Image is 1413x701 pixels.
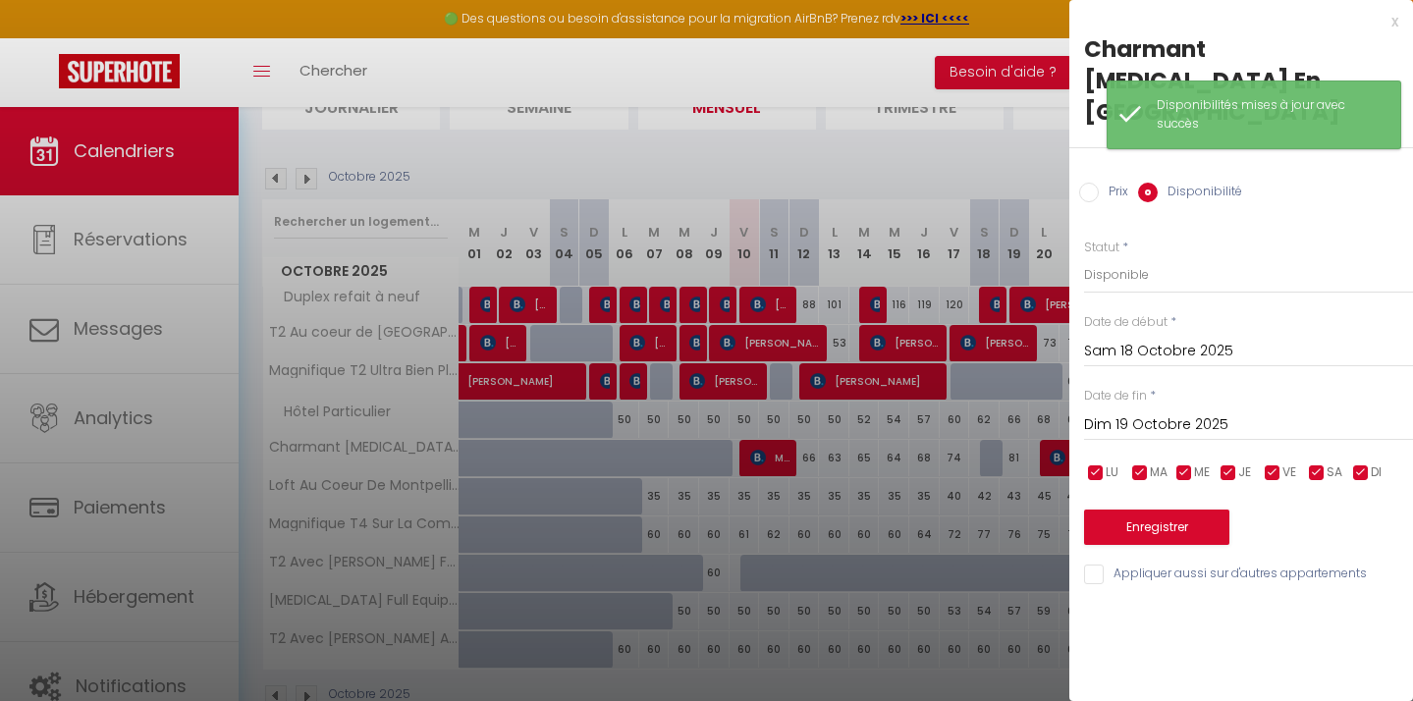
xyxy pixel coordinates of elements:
label: Disponibilité [1158,183,1242,204]
span: SA [1327,463,1342,482]
label: Date de fin [1084,387,1147,405]
div: Charmant [MEDICAL_DATA] En [GEOGRAPHIC_DATA] [1084,33,1398,128]
label: Date de début [1084,313,1168,332]
label: Statut [1084,239,1119,257]
span: VE [1282,463,1296,482]
span: MA [1150,463,1168,482]
span: JE [1238,463,1251,482]
span: ME [1194,463,1210,482]
div: Disponibilités mises à jour avec succès [1157,96,1381,134]
span: LU [1106,463,1118,482]
button: Enregistrer [1084,510,1229,545]
div: x [1069,10,1398,33]
label: Prix [1099,183,1128,204]
span: DI [1371,463,1382,482]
